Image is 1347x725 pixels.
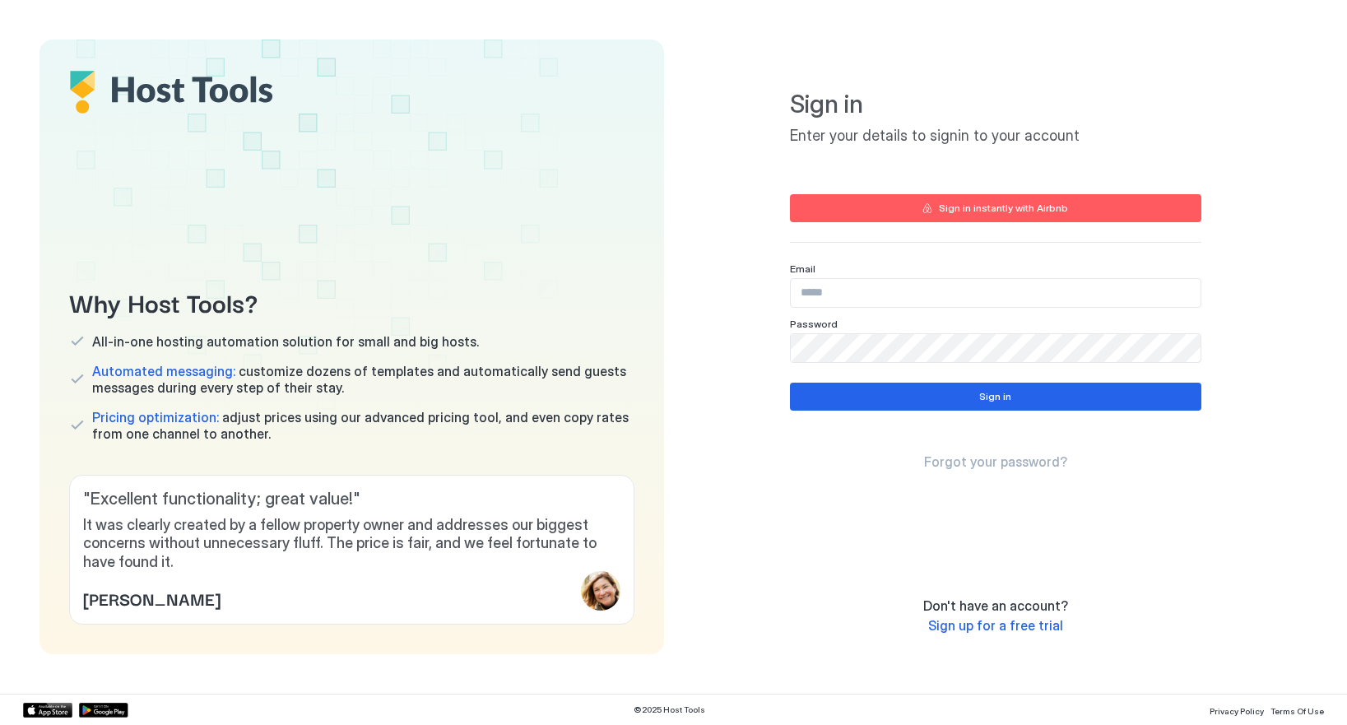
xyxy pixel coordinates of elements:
span: Don't have an account? [923,597,1068,614]
input: Input Field [791,279,1201,307]
div: Sign in instantly with Airbnb [939,201,1068,216]
a: Forgot your password? [924,453,1067,471]
span: Automated messaging: [92,363,235,379]
span: Sign in [790,89,1201,120]
div: Sign in [979,389,1011,404]
a: Terms Of Use [1270,701,1324,718]
span: customize dozens of templates and automatically send guests messages during every step of their s... [92,363,634,396]
span: " Excellent functionality; great value! " [83,489,620,509]
button: Sign in instantly with Airbnb [790,194,1201,222]
a: Privacy Policy [1210,701,1264,718]
input: Input Field [791,334,1201,362]
button: Sign in [790,383,1201,411]
a: Sign up for a free trial [928,617,1063,634]
span: © 2025 Host Tools [634,704,705,715]
span: Password [790,318,838,330]
span: Enter your details to signin to your account [790,127,1201,146]
span: It was clearly created by a fellow property owner and addresses our biggest concerns without unne... [83,516,620,572]
span: All-in-one hosting automation solution for small and big hosts. [92,333,479,350]
span: adjust prices using our advanced pricing tool, and even copy rates from one channel to another. [92,409,634,442]
span: Forgot your password? [924,453,1067,470]
span: Terms Of Use [1270,706,1324,716]
span: Pricing optimization: [92,409,219,425]
div: profile [581,571,620,611]
span: Why Host Tools? [69,283,634,320]
a: Google Play Store [79,703,128,718]
span: Email [790,263,815,275]
span: Sign up for a free trial [928,617,1063,634]
a: App Store [23,703,72,718]
span: [PERSON_NAME] [83,586,221,611]
span: Privacy Policy [1210,706,1264,716]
